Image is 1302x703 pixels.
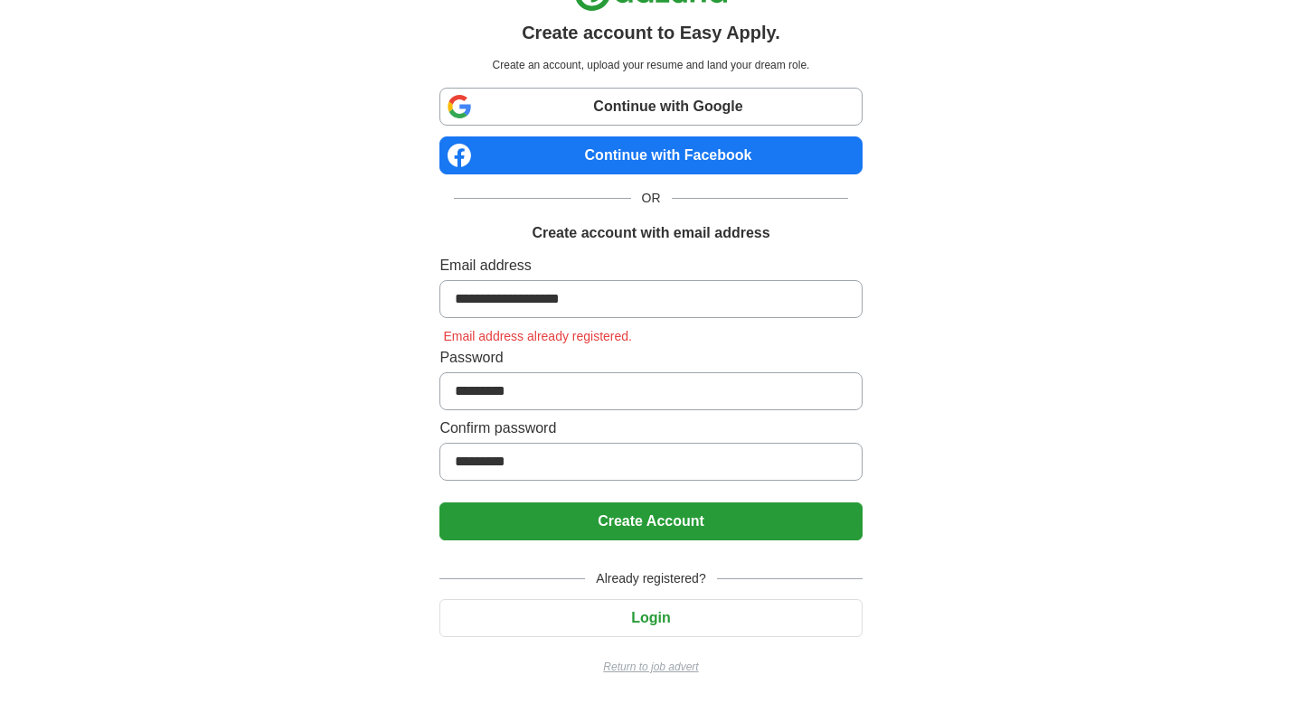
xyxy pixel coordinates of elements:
[439,329,636,343] span: Email address already registered.
[522,19,780,46] h1: Create account to Easy Apply.
[439,417,862,439] label: Confirm password
[585,569,716,588] span: Already registered?
[439,88,862,126] a: Continue with Google
[631,189,672,208] span: OR
[439,659,862,675] a: Return to job advert
[443,57,858,73] p: Create an account, upload your resume and land your dream role.
[439,502,862,540] button: Create Account
[439,136,862,174] a: Continue with Facebook
[439,610,862,625] a: Login
[439,255,862,277] label: Email address
[439,347,862,369] label: Password
[532,222,769,244] h1: Create account with email address
[439,599,862,637] button: Login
